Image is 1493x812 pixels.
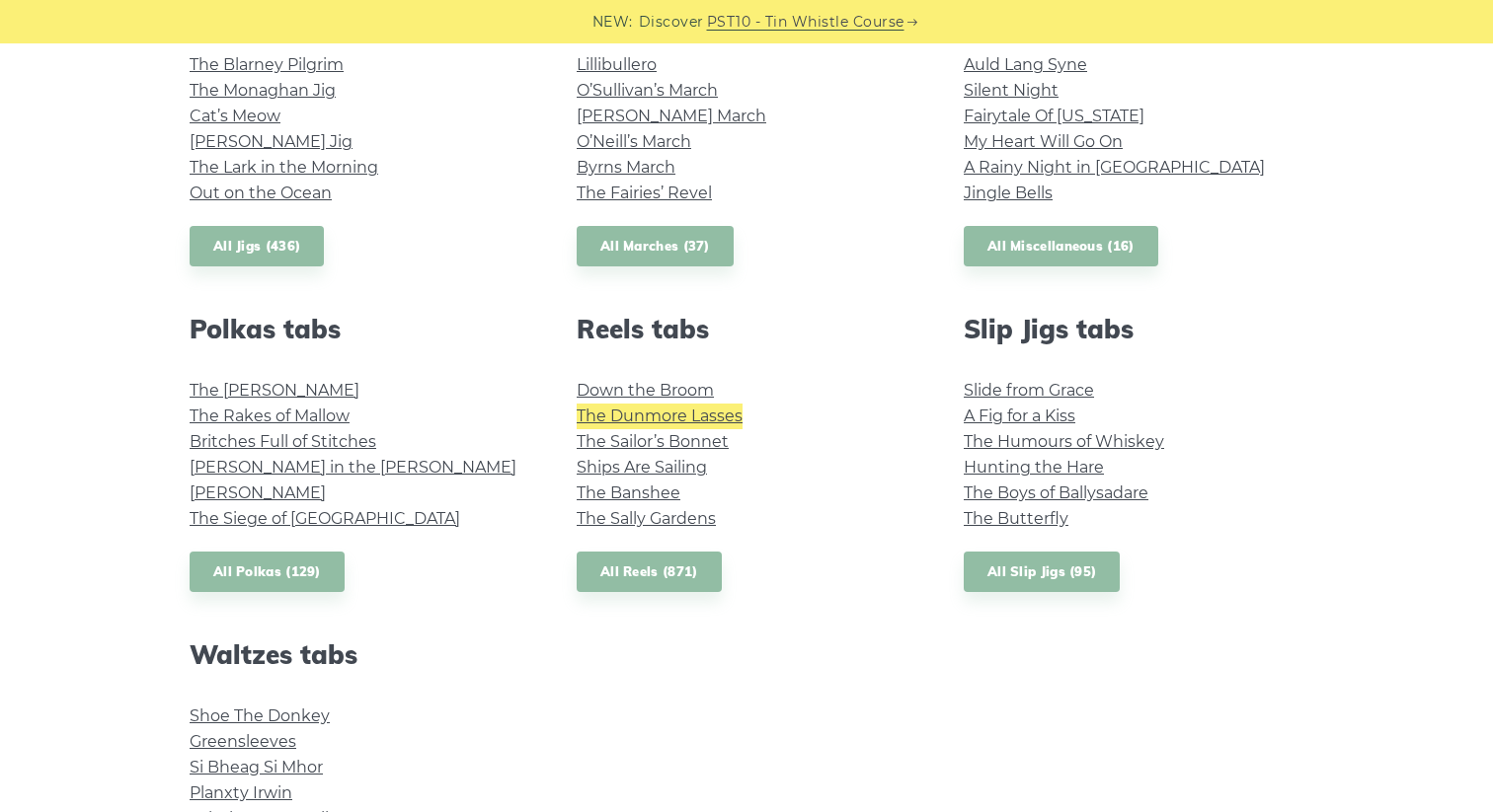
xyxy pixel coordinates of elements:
h2: Polkas tabs [190,314,529,344]
h2: Waltzes tabs [190,639,529,670]
a: [PERSON_NAME] March [577,107,766,125]
a: The Sally Gardens [577,509,716,528]
a: Out on the Ocean [190,184,332,202]
a: Cat’s Meow [190,107,280,125]
a: A Fig for a Kiss [964,406,1075,425]
a: The Sailor’s Bonnet [577,432,729,451]
a: Ships Are Sailing [577,458,707,477]
a: My Heart Will Go On [964,132,1123,151]
a: The Humours of Whiskey [964,432,1164,451]
a: Jingle Bells [964,184,1053,202]
a: Silent Night [964,81,1059,100]
a: [PERSON_NAME] Jig [190,132,353,151]
span: NEW: [592,11,633,34]
a: Britches Full of Stitches [190,432,376,451]
a: Slide from Grace [964,381,1094,400]
a: The Lark in the Morning [190,158,378,177]
a: All Miscellaneous (16) [964,226,1158,266]
a: All Marches (37) [577,226,734,266]
a: Shoe The Donkey [190,706,330,725]
a: All Jigs (436) [190,226,324,266]
a: [PERSON_NAME] [190,483,326,502]
a: [PERSON_NAME] in the [PERSON_NAME] [190,458,516,477]
a: The Butterfly [964,509,1068,528]
a: The Monaghan Jig [190,81,336,100]
a: All Polkas (129) [190,552,345,592]
span: Discover [639,11,704,34]
a: The Fairies’ Revel [577,184,712,202]
a: All Slip Jigs (95) [964,552,1120,592]
a: The [PERSON_NAME] [190,381,359,400]
a: The Boys of Ballysadare [964,483,1148,502]
a: Planxty Irwin [190,783,292,802]
h2: Reels tabs [577,314,916,344]
a: Lillibullero [577,55,657,74]
a: O’Sullivan’s March [577,81,718,100]
a: Hunting the Hare [964,458,1104,477]
a: Auld Lang Syne [964,55,1087,74]
a: The Banshee [577,483,680,502]
a: Greensleeves [190,732,296,751]
a: A Rainy Night in [GEOGRAPHIC_DATA] [964,158,1265,177]
a: The Blarney Pilgrim [190,55,344,74]
a: The Rakes of Mallow [190,406,350,425]
a: PST10 - Tin Whistle Course [707,11,904,34]
a: The Siege of [GEOGRAPHIC_DATA] [190,509,460,528]
a: Byrns March [577,158,675,177]
a: The Dunmore Lasses [577,406,743,425]
a: Si­ Bheag Si­ Mhor [190,758,323,776]
a: All Reels (871) [577,552,722,592]
a: Fairytale Of [US_STATE] [964,107,1144,125]
a: O’Neill’s March [577,132,691,151]
h2: Slip Jigs tabs [964,314,1303,344]
a: Down the Broom [577,381,714,400]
